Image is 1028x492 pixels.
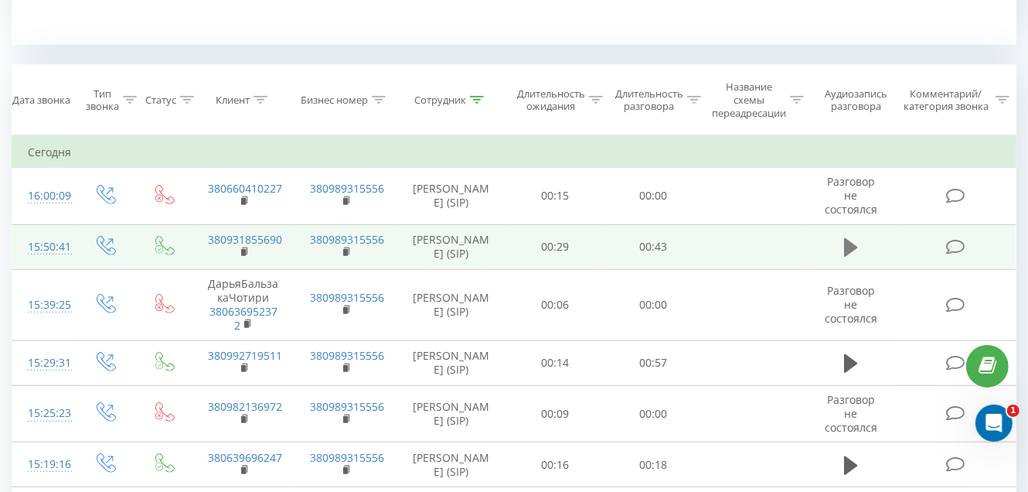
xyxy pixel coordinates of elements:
[208,348,282,363] a: 380992719511
[397,340,506,385] td: [PERSON_NAME] (SIP)
[310,290,384,305] a: 380989315556
[825,392,877,435] span: Разговор не состоялся
[975,405,1013,442] iframe: Intercom live chat
[310,450,384,465] a: 380989315556
[86,87,119,114] div: Тип звонка
[28,290,60,320] div: 15:39:25
[604,442,702,487] td: 00:18
[28,449,60,480] div: 15:19:16
[192,269,294,340] td: ДарьяБальзакаЧотири
[397,224,506,269] td: [PERSON_NAME] (SIP)
[397,442,506,487] td: [PERSON_NAME] (SIP)
[506,269,604,340] td: 00:06
[397,269,506,340] td: [PERSON_NAME] (SIP)
[506,340,604,385] td: 00:14
[901,87,992,114] div: Комментарий/категория звонка
[28,398,60,429] div: 15:25:23
[397,168,506,225] td: [PERSON_NAME] (SIP)
[12,137,1016,168] td: Сегодня
[506,168,604,225] td: 00:15
[615,87,683,114] div: Длительность разговора
[414,94,466,107] div: Сотрудник
[506,442,604,487] td: 00:16
[604,269,702,340] td: 00:00
[397,385,506,442] td: [PERSON_NAME] (SIP)
[145,94,176,107] div: Статус
[216,94,250,107] div: Клиент
[208,450,282,465] a: 380639696247
[1007,405,1019,417] span: 1
[825,174,877,217] span: Разговор не состоялся
[310,348,384,363] a: 380989315556
[818,87,894,114] div: Аудиозапись разговора
[604,224,702,269] td: 00:43
[28,181,60,211] div: 16:00:09
[310,181,384,196] a: 380989315556
[712,80,786,120] div: Название схемы переадресации
[209,304,277,333] a: 380636952372
[208,232,282,247] a: 380931855690
[825,283,877,326] span: Разговор не состоялся
[208,399,282,414] a: 380982136972
[28,348,60,378] div: 15:29:31
[310,232,384,247] a: 380989315556
[517,87,585,114] div: Длительность ожидания
[301,94,368,107] div: Бизнес номер
[310,399,384,414] a: 380989315556
[208,181,282,196] a: 380660410227
[506,385,604,442] td: 00:09
[604,168,702,225] td: 00:00
[604,340,702,385] td: 00:57
[12,94,70,107] div: Дата звонка
[604,385,702,442] td: 00:00
[506,224,604,269] td: 00:29
[28,232,60,262] div: 15:50:41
